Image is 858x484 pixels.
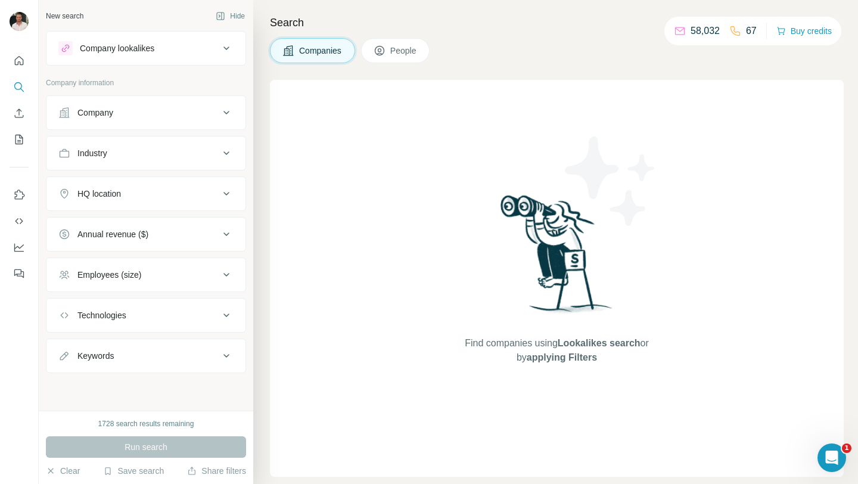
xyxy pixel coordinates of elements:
[46,342,245,370] button: Keywords
[77,269,141,281] div: Employees (size)
[77,228,148,240] div: Annual revenue ($)
[46,465,80,477] button: Clear
[558,338,641,348] span: Lookalikes search
[77,147,107,159] div: Industry
[461,336,652,365] span: Find companies using or by
[691,24,720,38] p: 58,032
[10,103,29,124] button: Enrich CSV
[46,179,245,208] button: HQ location
[10,263,29,284] button: Feedback
[46,139,245,167] button: Industry
[10,210,29,232] button: Use Surfe API
[527,352,597,362] span: applying Filters
[10,184,29,206] button: Use Surfe on LinkedIn
[46,220,245,249] button: Annual revenue ($)
[299,45,343,57] span: Companies
[776,23,832,39] button: Buy credits
[10,129,29,150] button: My lists
[98,418,194,429] div: 1728 search results remaining
[270,14,844,31] h4: Search
[77,107,113,119] div: Company
[103,465,164,477] button: Save search
[390,45,418,57] span: People
[10,50,29,72] button: Quick start
[46,98,245,127] button: Company
[10,12,29,31] img: Avatar
[46,11,83,21] div: New search
[817,443,846,472] iframe: Intercom live chat
[842,443,851,453] span: 1
[557,128,664,235] img: Surfe Illustration - Stars
[80,42,154,54] div: Company lookalikes
[187,465,246,477] button: Share filters
[77,188,121,200] div: HQ location
[10,76,29,98] button: Search
[746,24,757,38] p: 67
[46,301,245,330] button: Technologies
[207,7,253,25] button: Hide
[77,350,114,362] div: Keywords
[46,260,245,289] button: Employees (size)
[46,77,246,88] p: Company information
[77,309,126,321] div: Technologies
[10,237,29,258] button: Dashboard
[46,34,245,63] button: Company lookalikes
[495,192,619,325] img: Surfe Illustration - Woman searching with binoculars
